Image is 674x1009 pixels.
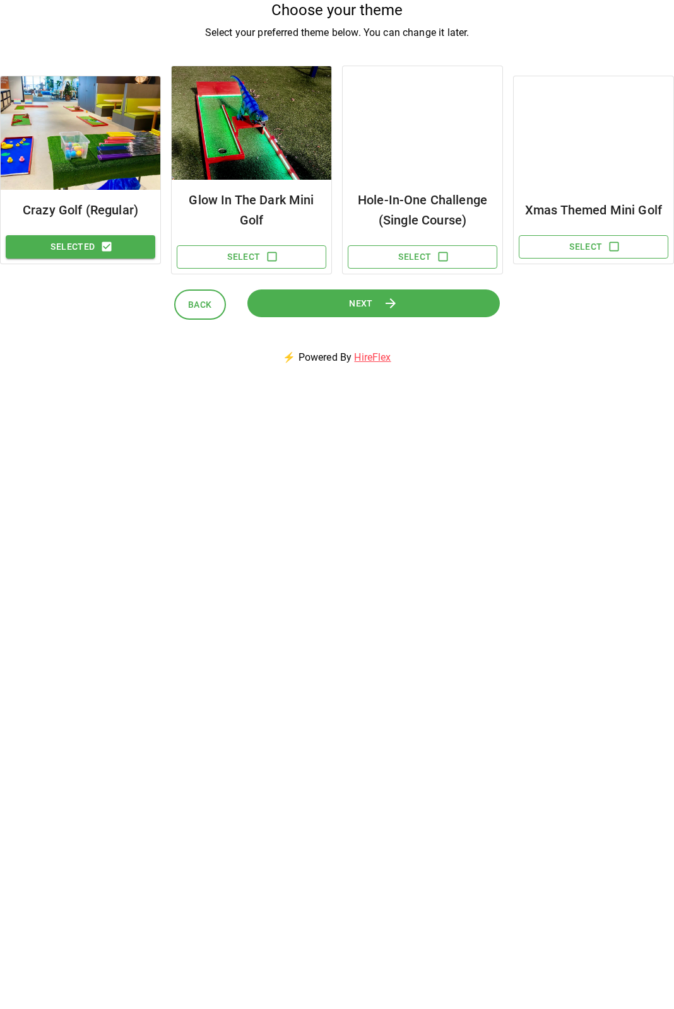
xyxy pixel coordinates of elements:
img: Package [1,76,160,190]
h6: Xmas Themed Mini Golf [524,200,663,220]
button: Select [348,245,497,269]
img: Package [514,76,673,190]
button: Select [519,235,668,259]
button: Selected [6,235,155,259]
button: Back [174,289,226,320]
h6: Crazy Golf (Regular) [11,200,150,220]
img: Package [172,66,331,180]
span: Next [349,296,373,312]
h6: Glow In The Dark Mini Golf [182,190,321,230]
img: Package [343,66,502,180]
span: Back [188,297,212,313]
p: ⚡ Powered By [268,335,406,380]
button: Next [247,289,500,318]
h6: Hole-In-One Challenge (Single Course) [353,190,492,230]
a: HireFlex [354,351,391,363]
button: Select [177,245,326,269]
